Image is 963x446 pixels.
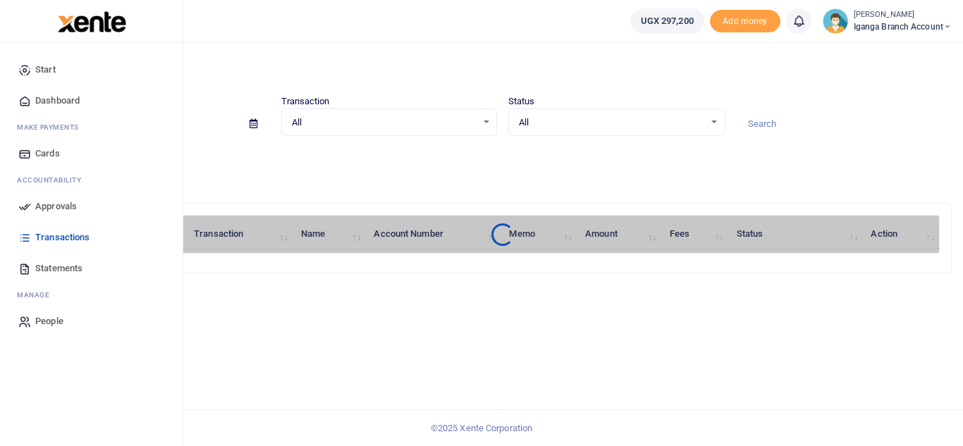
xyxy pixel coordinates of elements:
[58,11,126,32] img: logo-large
[11,306,171,337] a: People
[11,284,171,306] li: M
[54,153,952,168] p: Download
[823,8,952,34] a: profile-user [PERSON_NAME] Iganga Branch Account
[11,138,171,169] a: Cards
[56,16,126,26] a: logo-small logo-large logo-large
[281,94,330,109] label: Transaction
[736,112,952,136] input: Search
[625,8,710,34] li: Wallet ballance
[710,15,780,25] a: Add money
[35,199,77,213] span: Approvals
[35,261,82,275] span: Statements
[710,10,780,33] li: Toup your wallet
[24,290,50,300] span: anage
[508,94,535,109] label: Status
[11,54,171,85] a: Start
[35,63,56,77] span: Start
[641,14,694,28] span: UGX 297,200
[11,253,171,284] a: Statements
[630,8,704,34] a: UGX 297,200
[11,169,171,191] li: Ac
[11,191,171,222] a: Approvals
[35,230,90,244] span: Transactions
[823,8,848,34] img: profile-user
[854,20,952,33] span: Iganga Branch Account
[54,61,952,76] h4: Transactions
[35,147,60,161] span: Cards
[11,85,171,116] a: Dashboard
[35,94,80,108] span: Dashboard
[854,9,952,21] small: [PERSON_NAME]
[35,314,63,328] span: People
[24,122,79,132] span: ake Payments
[292,116,477,130] span: All
[11,116,171,138] li: M
[27,175,81,185] span: countability
[710,10,780,33] span: Add money
[11,222,171,253] a: Transactions
[519,116,704,130] span: All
